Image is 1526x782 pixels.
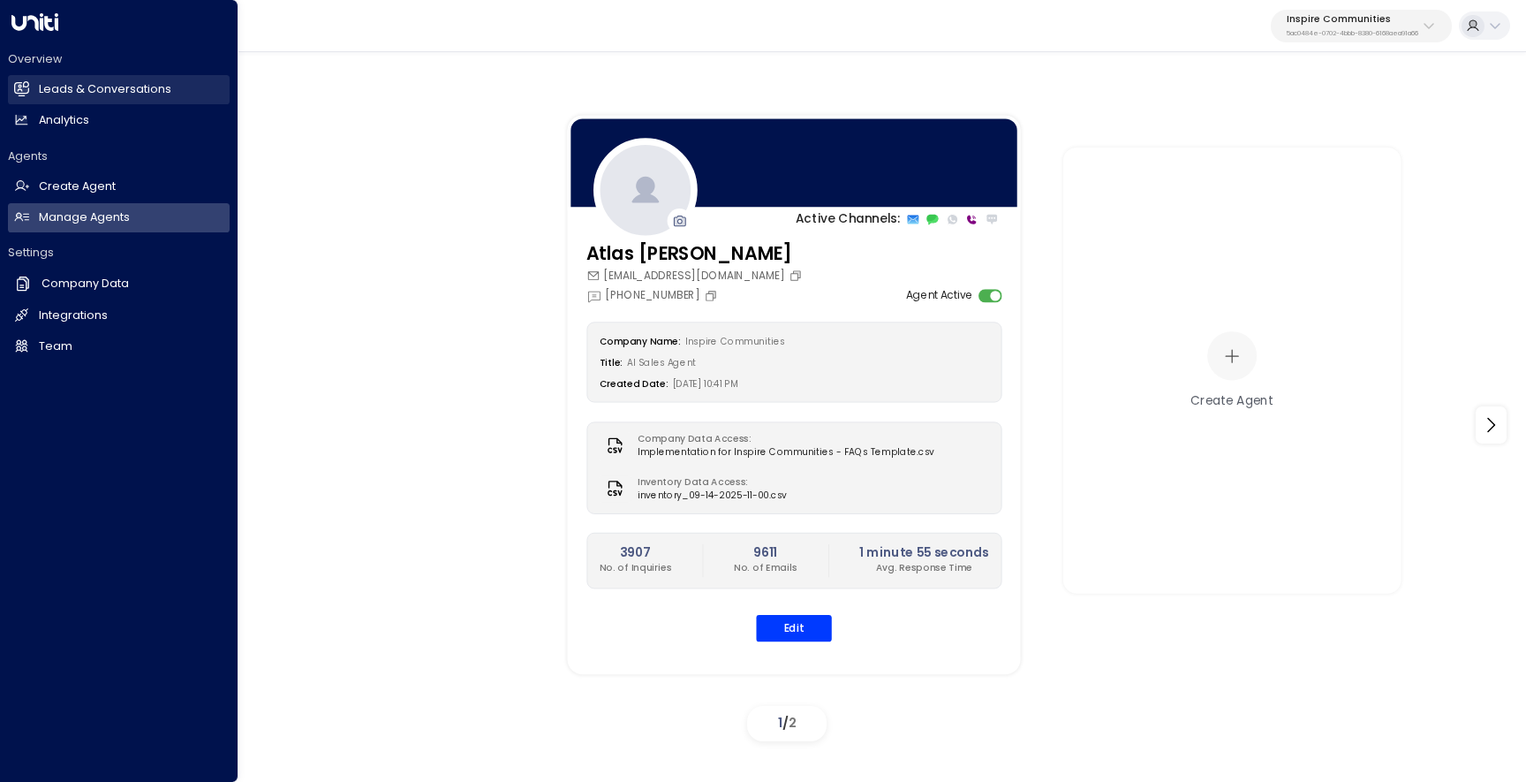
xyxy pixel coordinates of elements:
span: [DATE] 10:41 PM [673,378,739,391]
h2: 9611 [734,544,797,563]
a: Create Agent [8,172,230,201]
h2: Integrations [39,307,108,324]
label: Title: [600,357,623,369]
span: 1 [778,714,782,732]
p: Avg. Response Time [859,563,988,576]
p: No. of Inquiries [600,563,672,576]
button: Inspire Communities5ac0484e-0702-4bbb-8380-6168aea91a66 [1271,10,1452,42]
h2: Company Data [42,276,129,292]
label: Company Name: [600,336,681,348]
div: [PHONE_NUMBER] [586,288,721,304]
a: Manage Agents [8,203,230,232]
a: Analytics [8,106,230,135]
h2: Manage Agents [39,209,130,226]
a: Integrations [8,301,230,330]
h3: Atlas [PERSON_NAME] [586,241,805,269]
h2: Settings [8,245,230,261]
label: Company Data Access: [638,433,927,446]
span: 2 [789,714,797,732]
p: No. of Emails [734,563,797,576]
label: Inventory Data Access: [638,475,780,489]
h2: Create Agent [39,178,116,195]
div: / [747,706,827,741]
div: Create Agent [1190,391,1273,410]
h2: Analytics [39,112,89,129]
button: Edit [756,616,832,642]
label: Created Date: [600,378,669,391]
h2: Overview [8,51,230,67]
p: Active Channels: [796,211,900,230]
span: AI Sales Agent [627,357,696,369]
h2: 3907 [600,544,672,563]
span: inventory_09-14-2025-11-00.csv [638,490,787,503]
h2: 1 minute 55 seconds [859,544,988,563]
p: 5ac0484e-0702-4bbb-8380-6168aea91a66 [1287,30,1418,37]
span: Implementation for Inspire Communities - FAQs Template.csv [638,447,934,460]
a: Company Data [8,269,230,299]
h2: Leads & Conversations [39,81,171,98]
div: [EMAIL_ADDRESS][DOMAIN_NAME] [586,269,805,285]
button: Copy [789,270,805,283]
label: Agent Active [906,288,973,304]
span: Inspire Communities [685,336,785,348]
p: Inspire Communities [1287,14,1418,25]
a: Team [8,332,230,361]
h2: Agents [8,148,230,164]
h2: Team [39,338,72,355]
button: Copy [704,289,721,302]
a: Leads & Conversations [8,75,230,104]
